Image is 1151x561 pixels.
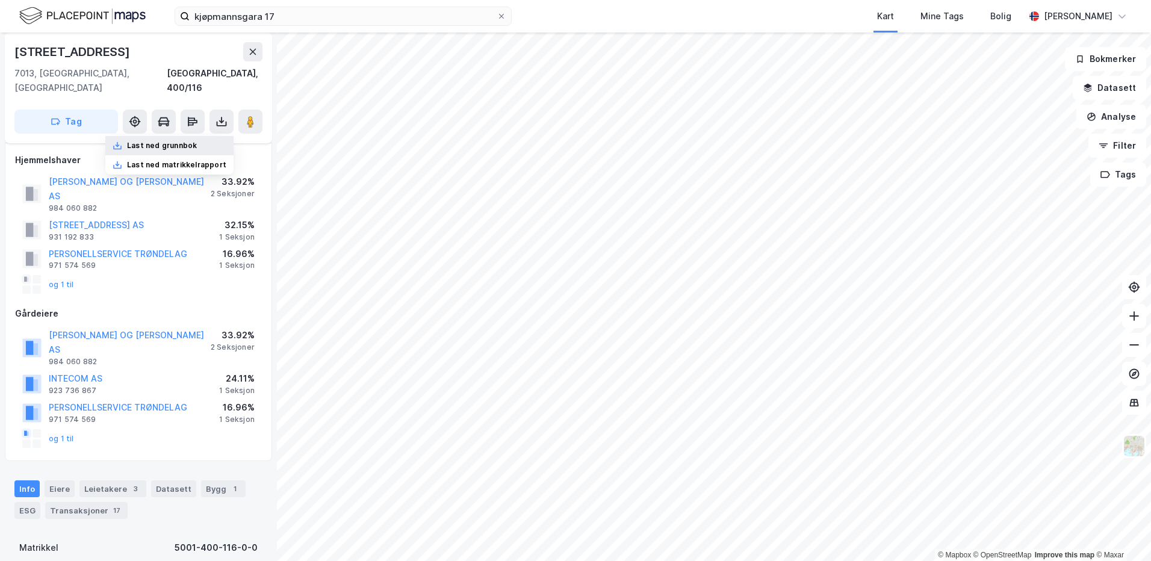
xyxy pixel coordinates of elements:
div: Last ned matrikkelrapport [127,160,226,170]
div: 16.96% [219,400,255,415]
div: [STREET_ADDRESS] [14,42,132,61]
div: 931 192 833 [49,232,94,242]
div: Datasett [151,480,196,497]
button: Tags [1090,163,1146,187]
div: 971 574 569 [49,415,96,424]
div: 984 060 882 [49,203,97,213]
div: 971 574 569 [49,261,96,270]
button: Tag [14,110,118,134]
div: 2 Seksjoner [211,342,255,352]
a: Mapbox [938,551,971,559]
button: Bokmerker [1065,47,1146,71]
a: Improve this map [1035,551,1094,559]
div: Gårdeiere [15,306,262,321]
div: 17 [111,504,123,516]
div: Matrikkel [19,541,58,555]
div: 32.15% [219,218,255,232]
div: 1 [229,483,241,495]
div: Bygg [201,480,246,497]
div: 2 Seksjoner [211,189,255,199]
div: Kart [877,9,894,23]
div: Kontrollprogram for chat [1091,503,1151,561]
img: logo.f888ab2527a4732fd821a326f86c7f29.svg [19,5,146,26]
div: 1 Seksjon [219,261,255,270]
div: Leietakere [79,480,146,497]
div: 984 060 882 [49,357,97,367]
input: Søk på adresse, matrikkel, gårdeiere, leietakere eller personer [190,7,497,25]
div: 3 [129,483,141,495]
div: 1 Seksjon [219,415,255,424]
div: 1 Seksjon [219,386,255,395]
div: 33.92% [211,328,255,342]
button: Filter [1088,134,1146,158]
div: 24.11% [219,371,255,386]
div: 33.92% [211,175,255,189]
div: 1 Seksjon [219,232,255,242]
div: Mine Tags [920,9,964,23]
div: Eiere [45,480,75,497]
div: [GEOGRAPHIC_DATA], 400/116 [167,66,262,95]
a: OpenStreetMap [973,551,1032,559]
div: 16.96% [219,247,255,261]
div: [PERSON_NAME] [1044,9,1112,23]
div: Info [14,480,40,497]
div: 923 736 867 [49,386,96,395]
div: Bolig [990,9,1011,23]
div: 5001-400-116-0-0 [175,541,258,555]
img: Z [1123,435,1146,457]
iframe: Chat Widget [1091,503,1151,561]
div: Last ned grunnbok [127,141,197,150]
div: ESG [14,502,40,519]
div: 7013, [GEOGRAPHIC_DATA], [GEOGRAPHIC_DATA] [14,66,167,95]
button: Analyse [1076,105,1146,129]
div: Transaksjoner [45,502,128,519]
button: Datasett [1073,76,1146,100]
div: Hjemmelshaver [15,153,262,167]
